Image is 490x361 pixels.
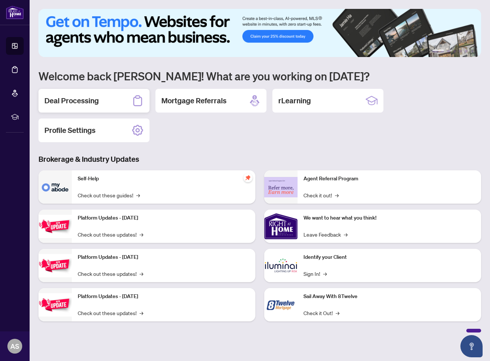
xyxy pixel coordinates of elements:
a: Check it out!→ [303,191,339,199]
p: Agent Referral Program [303,175,475,183]
h2: Deal Processing [44,96,99,106]
img: We want to hear what you think! [264,210,298,243]
a: Check out these guides!→ [78,191,140,199]
img: logo [6,6,24,19]
span: → [336,309,339,317]
span: → [140,270,143,278]
h2: Mortgage Referrals [161,96,226,106]
button: Open asap [460,335,483,357]
p: Platform Updates - [DATE] [78,214,249,222]
img: Agent Referral Program [264,177,298,197]
span: → [344,230,348,238]
img: Slide 0 [38,9,481,57]
span: → [335,191,339,199]
button: 2 [447,50,450,53]
p: Sail Away With 8Twelve [303,293,475,301]
h2: Profile Settings [44,125,95,136]
p: Identify your Client [303,253,475,261]
a: Check out these updates!→ [78,230,143,238]
button: 1 [432,50,444,53]
button: 3 [453,50,456,53]
span: pushpin [244,173,252,182]
img: Platform Updates - June 23, 2025 [38,293,72,317]
span: → [323,270,327,278]
a: Sign In!→ [303,270,327,278]
h2: rLearning [278,96,311,106]
p: Self-Help [78,175,249,183]
a: Check it Out!→ [303,309,339,317]
span: → [140,230,143,238]
img: Sail Away With 8Twelve [264,288,298,321]
p: Platform Updates - [DATE] [78,253,249,261]
span: → [136,191,140,199]
img: Platform Updates - July 21, 2025 [38,215,72,238]
a: Leave Feedback→ [303,230,348,238]
a: Check out these updates!→ [78,309,143,317]
img: Self-Help [38,170,72,204]
img: Platform Updates - July 8, 2025 [38,254,72,277]
span: → [140,309,143,317]
h3: Brokerage & Industry Updates [38,154,481,164]
button: 5 [465,50,468,53]
p: Platform Updates - [DATE] [78,293,249,301]
p: We want to hear what you think! [303,214,475,222]
h1: Welcome back [PERSON_NAME]! What are you working on [DATE]? [38,69,481,83]
a: Check out these updates!→ [78,270,143,278]
button: 4 [459,50,462,53]
img: Identify your Client [264,249,298,282]
button: 6 [471,50,474,53]
span: AS [10,341,19,351]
